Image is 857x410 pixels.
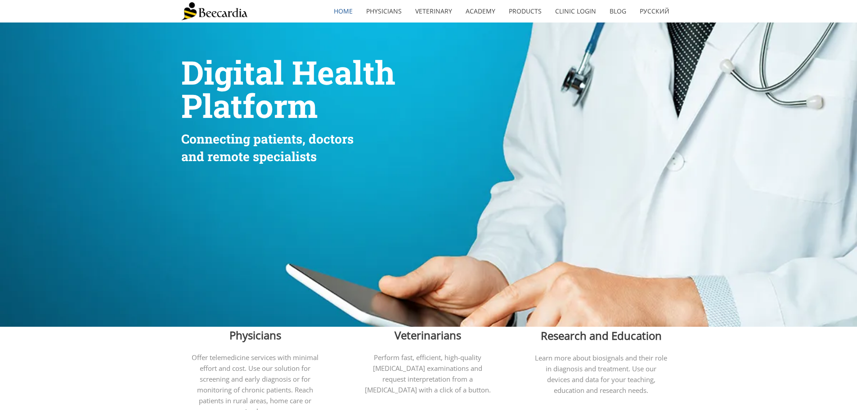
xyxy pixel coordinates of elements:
a: home [327,1,359,22]
a: Physicians [359,1,408,22]
a: Blog [603,1,633,22]
span: Physicians [229,328,281,342]
img: Beecardia [181,2,247,20]
span: Perform fast, efficient, high-quality [MEDICAL_DATA] examinations and request interpretation from... [365,353,491,394]
a: Clinic Login [548,1,603,22]
span: Platform [181,84,318,127]
span: Digital Health [181,51,395,94]
span: Research and Education [541,328,662,343]
span: Veterinarians [395,328,461,342]
span: Learn more about biosignals and their role in diagnosis and treatment. Use our devices and data f... [535,353,667,395]
a: Русский [633,1,676,22]
span: and remote specialists [181,148,317,165]
a: Academy [459,1,502,22]
a: Veterinary [408,1,459,22]
span: Connecting patients, doctors [181,131,354,147]
a: Products [502,1,548,22]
